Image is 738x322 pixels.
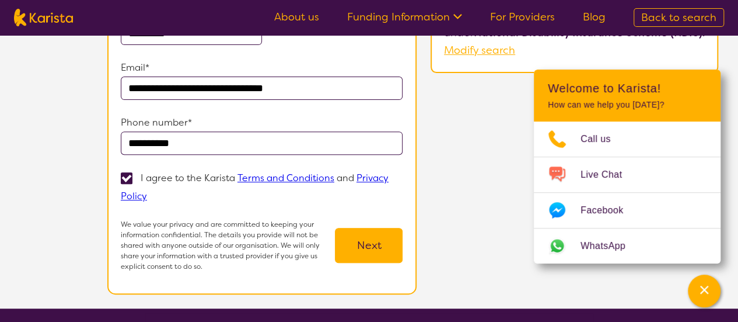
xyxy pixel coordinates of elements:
button: Next [335,228,403,263]
ul: Choose channel [534,122,720,264]
img: Karista logo [14,9,73,26]
a: About us [274,10,319,24]
a: Back to search [634,8,724,27]
a: Privacy Policy [121,172,389,202]
span: Call us [580,130,625,148]
p: I agree to the Karista and [121,172,389,202]
a: Terms and Conditions [237,172,334,184]
a: Web link opens in a new tab. [534,228,720,264]
a: Funding Information [347,10,462,24]
span: WhatsApp [580,237,639,255]
p: We value your privacy and are committed to keeping your information confidential. The details you... [121,219,335,272]
a: For Providers [490,10,555,24]
button: Channel Menu [688,275,720,307]
p: Phone number* [121,114,403,131]
span: Facebook [580,202,637,219]
a: Modify search [444,43,515,57]
p: How can we help you [DATE]? [548,100,706,110]
p: Email* [121,59,403,77]
span: Live Chat [580,166,636,183]
span: Back to search [641,11,716,25]
a: Blog [583,10,606,24]
h2: Welcome to Karista! [548,81,706,95]
div: Channel Menu [534,70,720,264]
